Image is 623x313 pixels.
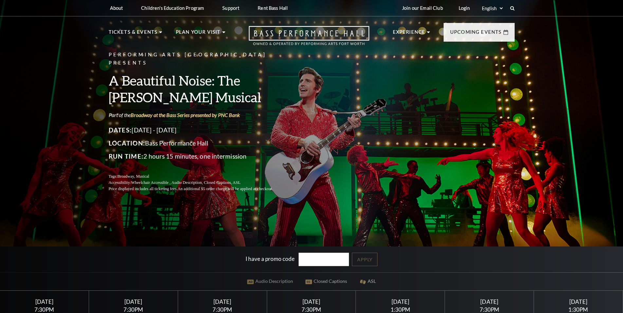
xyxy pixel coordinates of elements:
[131,112,240,118] a: Broadway at the Bass Series presented by PNC Bank
[109,186,289,192] p: Price displayed includes all ticketing fees.
[258,5,288,11] p: Rent Bass Hall
[109,125,289,135] p: [DATE] - [DATE]
[109,139,145,147] span: Location:
[117,174,149,179] span: Broadway, Musical
[246,255,295,262] label: I have a promo code
[275,307,348,312] div: 7:30PM
[177,186,273,191] span: An additional $5 order charge will be applied at checkout.
[109,28,158,40] p: Tickets & Events
[453,307,526,312] div: 7:30PM
[176,28,221,40] p: Plan Your Visit
[141,5,204,11] p: Children's Education Program
[481,5,504,11] select: Select:
[186,307,259,312] div: 7:30PM
[97,298,170,305] div: [DATE]
[109,51,289,67] p: Performing Arts [GEOGRAPHIC_DATA] Presents
[109,180,289,186] p: Accessibility:
[275,298,348,305] div: [DATE]
[109,126,132,134] span: Dates:
[542,298,615,305] div: [DATE]
[97,307,170,312] div: 7:30PM
[364,298,437,305] div: [DATE]
[222,5,239,11] p: Support
[109,151,289,162] p: 2 hours 15 minutes, one intermission
[110,5,123,11] p: About
[109,152,144,160] span: Run Time:
[8,298,81,305] div: [DATE]
[131,180,240,185] span: Wheelchair Accessible , Audio Description, Closed Captions, ASL
[109,173,289,180] p: Tags:
[393,28,426,40] p: Experience
[186,298,259,305] div: [DATE]
[542,307,615,312] div: 1:30PM
[453,298,526,305] div: [DATE]
[8,307,81,312] div: 7:30PM
[109,111,289,119] p: Part of the
[109,138,289,148] p: Bass Performance Hall
[364,307,437,312] div: 1:30PM
[109,72,289,106] h3: A Beautiful Noise: The [PERSON_NAME] Musical
[450,28,502,40] p: Upcoming Events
